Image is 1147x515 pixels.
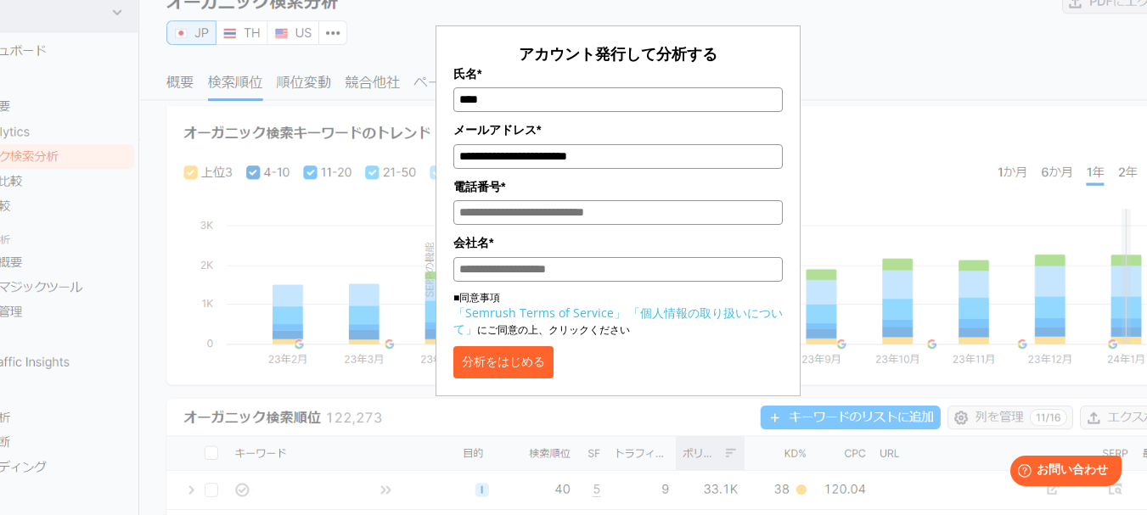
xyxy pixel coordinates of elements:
a: 「個人情報の取り扱いについて」 [453,305,783,337]
button: 分析をはじめる [453,346,554,378]
a: 「Semrush Terms of Service」 [453,305,626,321]
p: ■同意事項 にご同意の上、クリックください [453,290,783,338]
label: 電話番号* [453,177,783,196]
iframe: Help widget launcher [996,449,1128,496]
label: メールアドレス* [453,120,783,139]
span: アカウント発行して分析する [519,43,717,64]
